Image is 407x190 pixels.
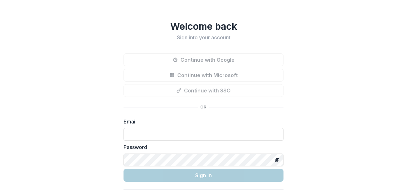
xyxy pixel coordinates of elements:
button: Sign In [124,169,283,182]
label: Password [124,143,280,151]
h1: Welcome back [124,20,283,32]
button: Toggle password visibility [272,155,282,165]
label: Email [124,118,280,125]
button: Continue with Microsoft [124,69,283,82]
h2: Sign into your account [124,35,283,41]
button: Continue with Google [124,53,283,66]
button: Continue with SSO [124,84,283,97]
